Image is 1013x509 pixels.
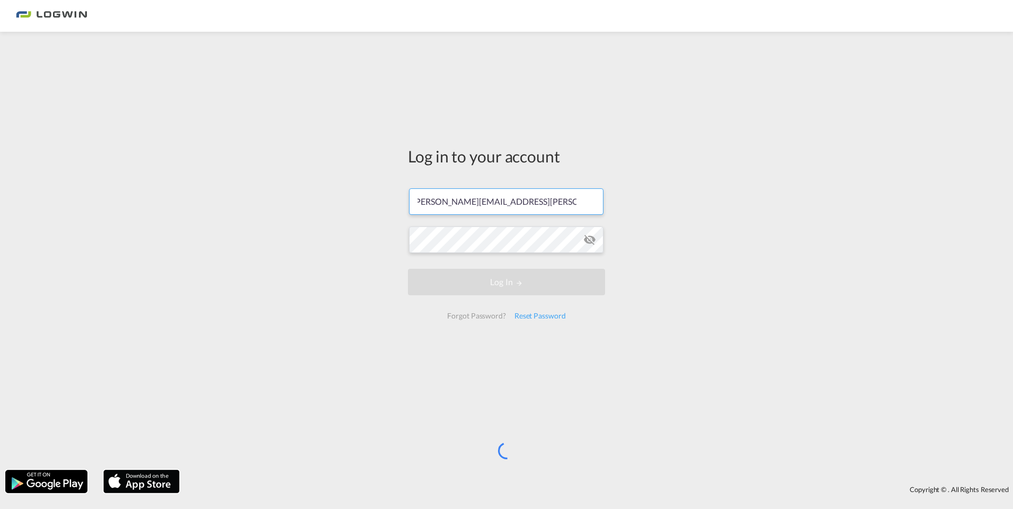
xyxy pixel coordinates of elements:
[408,145,605,167] div: Log in to your account
[510,306,570,325] div: Reset Password
[16,4,87,28] img: bc73a0e0d8c111efacd525e4c8ad7d32.png
[408,269,605,295] button: LOGIN
[4,469,88,494] img: google.png
[409,188,603,215] input: Enter email/phone number
[583,233,596,246] md-icon: icon-eye-off
[102,469,181,494] img: apple.png
[443,306,510,325] div: Forgot Password?
[185,480,1013,498] div: Copyright © . All Rights Reserved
